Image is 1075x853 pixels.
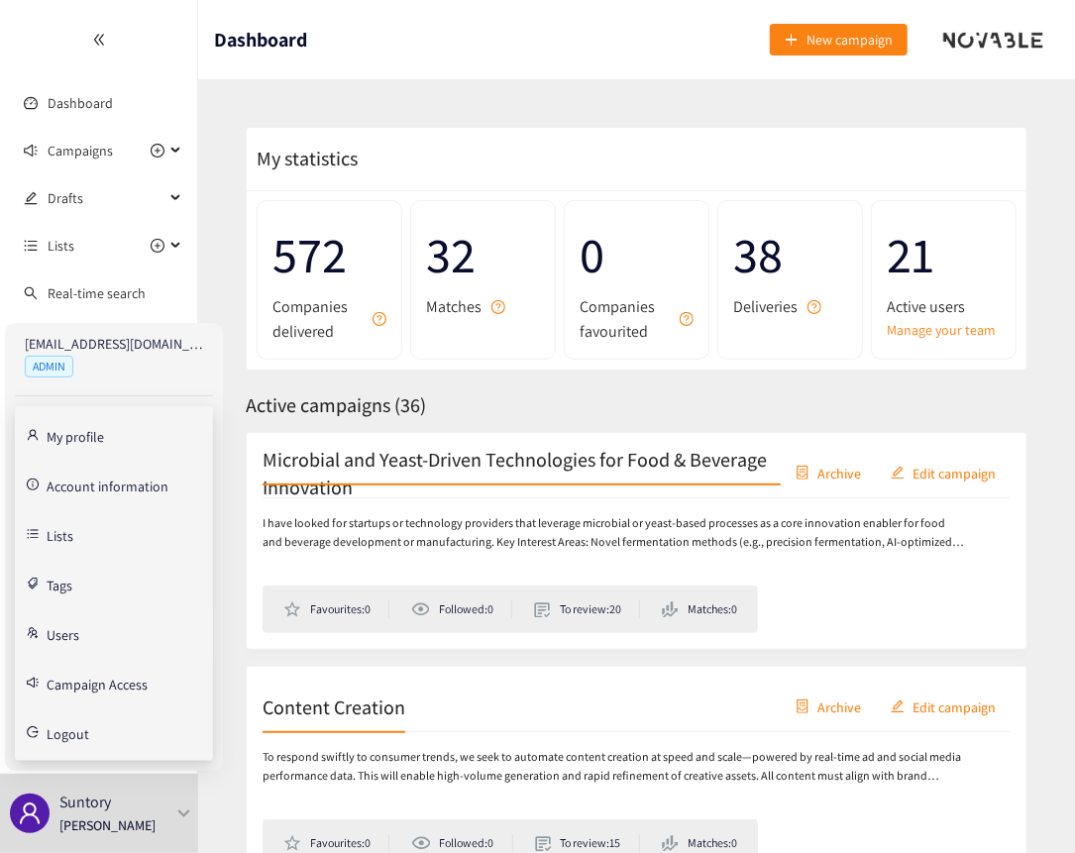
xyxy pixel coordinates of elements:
li: Matches: 0 [662,600,737,618]
p: I have looked for startups or technology providers that leverage microbial or yeast-based process... [263,514,966,552]
li: Matches: 0 [662,834,737,852]
span: Campaigns [48,131,113,170]
span: ADMIN [25,356,73,377]
span: Edit campaign [913,462,996,483]
p: Suntory [59,790,111,814]
span: 21 [887,216,1001,294]
span: plus-circle [151,144,164,158]
li: To review: 20 [534,600,640,618]
h2: Microbial and Yeast-Driven Technologies for Food & Beverage Innovation [263,445,781,500]
p: [EMAIL_ADDRESS][DOMAIN_NAME] [25,333,203,355]
li: Followed: 0 [411,834,512,852]
span: plus [785,33,799,49]
p: To respond swiftly to consumer trends, we seek to automate content creation at speed and scale—po... [263,748,966,786]
a: My profile [47,426,104,444]
span: user [18,801,42,825]
iframe: Chat Widget [752,639,1075,853]
span: edit [891,466,905,481]
a: Real-time search [48,284,146,302]
li: Followed: 0 [411,600,512,618]
span: Drafts [48,178,164,218]
span: Active campaigns ( 36 ) [246,392,426,418]
button: plusNew campaign [770,24,908,55]
button: containerArchive [781,457,876,488]
a: Microbial and Yeast-Driven Technologies for Food & Beverage InnovationcontainerArchiveeditEdit ca... [246,432,1027,650]
li: Favourites: 0 [283,834,389,852]
a: Account information [47,476,168,493]
span: question-circle [807,300,821,314]
a: Tags [47,575,72,592]
span: plus-circle [151,239,164,253]
span: New campaign [806,29,893,51]
span: question-circle [373,312,386,326]
span: Companies delivered [272,294,363,344]
li: To review: 15 [535,834,640,852]
span: container [796,466,809,481]
span: 32 [426,216,540,294]
span: 0 [580,216,694,294]
a: Campaign Access [47,674,148,692]
li: Favourites: 0 [283,600,389,618]
button: editEdit campaign [876,457,1011,488]
span: Archive [817,462,861,483]
span: Lists [48,226,74,266]
span: question-circle [680,312,694,326]
h2: Content Creation [263,693,405,720]
a: Dashboard [48,94,113,112]
span: Matches [426,294,482,319]
span: sound [24,144,38,158]
a: Lists [47,525,73,543]
span: unordered-list [24,239,38,253]
span: Logout [47,727,89,741]
span: question-circle [491,300,505,314]
span: Companies favourited [580,294,670,344]
span: edit [24,191,38,205]
p: [PERSON_NAME] [59,814,156,836]
a: Users [47,624,79,642]
span: logout [27,726,39,738]
span: Active users [887,294,965,319]
span: 38 [733,216,847,294]
span: double-left [92,33,106,47]
span: My statistics [247,146,358,171]
a: Manage your team [887,319,1001,341]
span: 572 [272,216,386,294]
span: Deliveries [733,294,798,319]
